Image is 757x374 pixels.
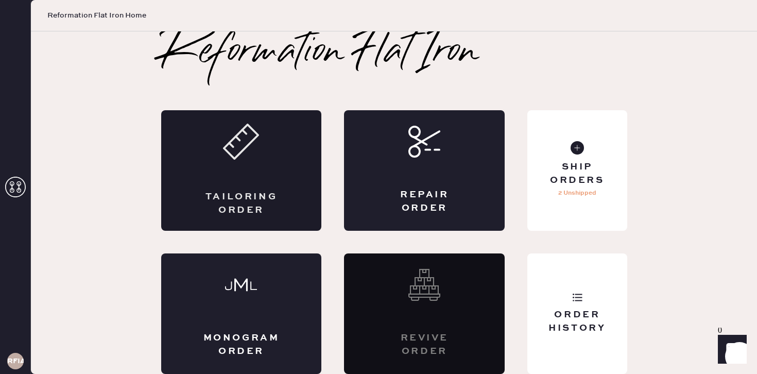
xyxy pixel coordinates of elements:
p: 2 Unshipped [558,187,596,199]
div: Tailoring Order [202,191,281,216]
div: Order History [536,309,618,334]
div: Monogram Order [202,332,281,358]
div: Interested? Contact us at care@hemster.co [344,253,505,374]
h3: RFIA [7,358,24,365]
div: Ship Orders [536,161,618,186]
h2: Reformation Flat Iron [161,32,480,73]
span: Reformation Flat Iron Home [47,10,146,21]
div: Revive order [385,332,463,358]
iframe: Front Chat [708,328,752,372]
div: Repair Order [385,189,463,214]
